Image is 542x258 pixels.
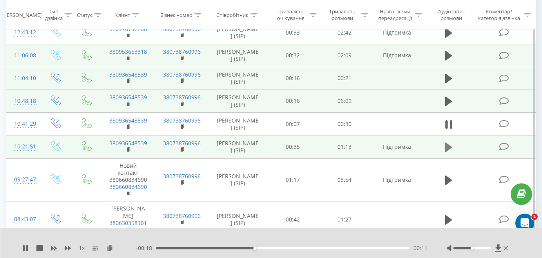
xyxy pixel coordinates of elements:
td: Підтримка [370,158,424,201]
span: 1 [531,214,538,220]
a: 380738760996 [163,93,201,101]
td: Підтримка [370,21,424,44]
a: 380936548539 [109,71,147,78]
td: Підтримка [370,135,424,158]
div: Accessibility label [471,247,474,250]
td: 00:33 [267,21,319,44]
span: 1 x [79,244,85,252]
div: Співробітник [216,11,248,18]
div: Тривалість очікування [274,8,308,22]
td: [PERSON_NAME] (SIP) [209,90,267,112]
a: 380936548539 [109,117,147,124]
td: [PERSON_NAME] (SIP) [209,158,267,201]
td: [PERSON_NAME] [101,201,155,238]
a: 380738760996 [163,25,201,33]
a: 380936548539 [109,139,147,147]
td: 00:30 [319,113,370,135]
td: 01:13 [319,135,370,158]
div: Тип дзвінка [45,8,63,22]
td: 00:07 [267,113,319,135]
a: 380936548539 [109,93,147,101]
div: Назва схеми переадресації [377,8,413,22]
td: 00:32 [267,44,319,67]
div: 10:48:18 [14,93,31,109]
td: [PERSON_NAME] (SIP) [209,113,267,135]
div: 11:04:10 [14,71,31,86]
div: Клієнт [115,11,130,18]
div: 12:43:12 [14,25,31,40]
a: 380738760996 [163,71,201,78]
span: - 00:18 [136,244,156,252]
div: 08:43:07 [14,212,31,227]
div: [PERSON_NAME] [2,11,42,18]
td: 00:21 [319,67,370,90]
td: [PERSON_NAME] (SIP) [209,201,267,238]
a: 380738760996 [163,139,201,147]
div: 10:21:51 [14,139,31,154]
td: 06:09 [319,90,370,112]
td: 00:16 [267,67,319,90]
a: 380976742808 [109,25,147,33]
a: 380660834690 [109,183,147,190]
td: 02:09 [319,44,370,67]
td: [PERSON_NAME] (SIP) [209,44,267,67]
a: 380738760996 [163,117,201,124]
div: Accessibility label [254,247,257,250]
a: 380738760996 [163,172,201,180]
iframe: Intercom live chat [515,214,534,232]
div: Тривалість розмови [326,8,359,22]
td: 00:35 [267,135,319,158]
td: 00:16 [267,90,319,112]
td: [PERSON_NAME] (SIP) [209,21,267,44]
td: 02:42 [319,21,370,44]
div: Статус [77,11,92,18]
td: [PERSON_NAME] (SIP) [209,135,267,158]
td: 01:27 [319,201,370,238]
div: 10:41:29 [14,116,31,132]
div: Коментар/категорія дзвінка [476,8,522,22]
td: Підтримка [370,44,424,67]
div: Аудіозапис розмови [431,8,472,22]
td: Новий контакт 380660834690 [101,158,155,201]
a: 380630358101 [109,219,147,227]
td: 03:54 [319,158,370,201]
div: 09:27:47 [14,172,31,187]
a: 380953653318 [109,48,147,55]
td: [PERSON_NAME] (SIP) [209,67,267,90]
a: 380738760996 [163,212,201,220]
div: 11:06:08 [14,48,31,63]
a: 380738760996 [163,48,201,55]
td: 01:17 [267,158,319,201]
span: 00:11 [413,244,428,252]
td: 00:42 [267,201,319,238]
div: Бізнес номер [160,11,192,18]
